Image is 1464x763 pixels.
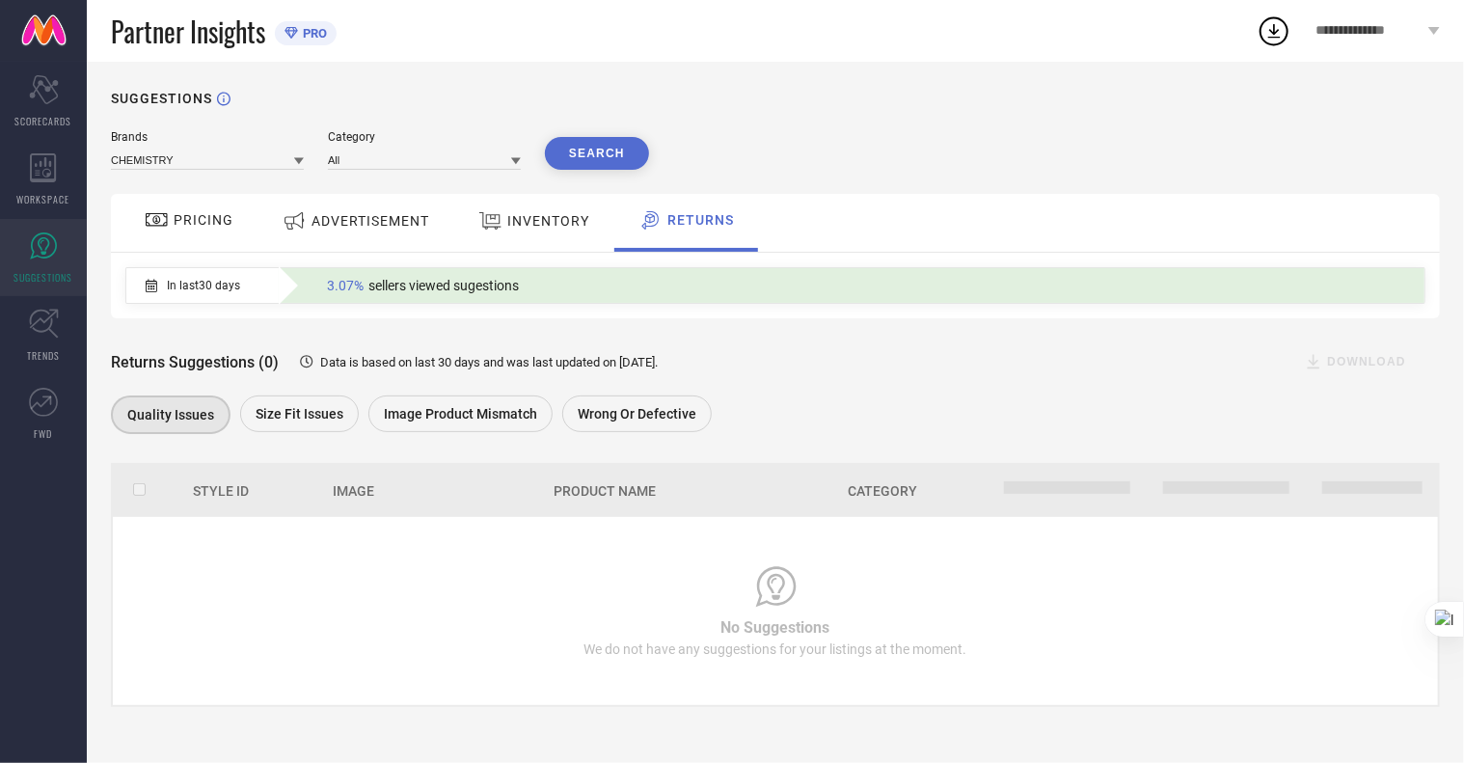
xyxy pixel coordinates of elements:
[584,641,967,657] span: We do not have any suggestions for your listings at the moment.
[17,192,70,206] span: WORKSPACE
[111,353,279,371] span: Returns Suggestions (0)
[27,348,60,363] span: TRENDS
[578,406,696,422] span: Wrong or Defective
[554,483,656,499] span: Product Name
[848,483,917,499] span: Category
[312,213,429,229] span: ADVERTISEMENT
[545,137,649,170] button: Search
[111,12,265,51] span: Partner Insights
[317,273,529,298] div: Percentage of sellers who have viewed suggestions for the current Insight Type
[368,278,519,293] span: sellers viewed sugestions
[15,114,72,128] span: SCORECARDS
[327,278,364,293] span: 3.07%
[384,406,537,422] span: Image product mismatch
[111,91,212,106] h1: SUGGESTIONS
[667,212,734,228] span: RETURNS
[167,279,240,292] span: In last 30 days
[14,270,73,285] span: SUGGESTIONS
[174,212,233,228] span: PRICING
[111,130,304,144] div: Brands
[193,483,249,499] span: Style Id
[35,426,53,441] span: FWD
[507,213,589,229] span: INVENTORY
[256,406,343,422] span: Size fit issues
[320,355,658,369] span: Data is based on last 30 days and was last updated on [DATE] .
[1257,14,1291,48] div: Open download list
[298,26,327,41] span: PRO
[333,483,374,499] span: Image
[721,618,830,637] span: No Suggestions
[328,130,521,144] div: Category
[127,407,214,422] span: Quality issues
